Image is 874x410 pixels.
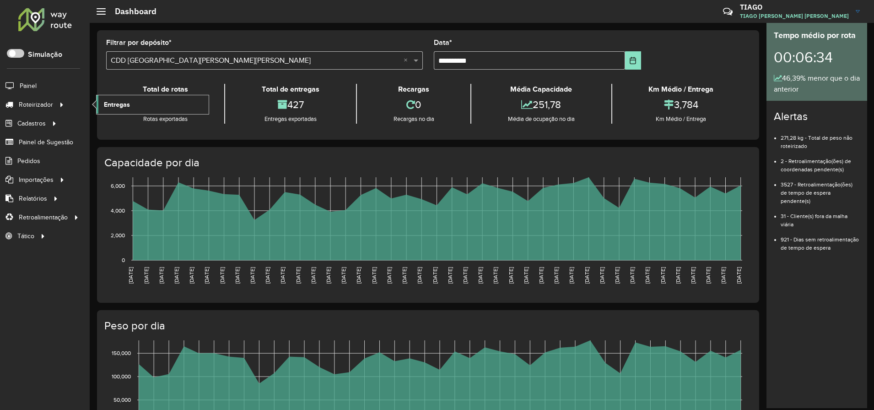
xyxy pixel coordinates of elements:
[227,84,353,95] div: Total de entregas
[19,213,68,222] span: Retroalimentação
[371,267,377,284] text: [DATE]
[295,267,301,284] text: [DATE]
[189,267,194,284] text: [DATE]
[204,267,210,284] text: [DATE]
[17,156,40,166] span: Pedidos
[447,267,453,284] text: [DATE]
[474,95,609,115] div: 251,78
[523,267,529,284] text: [DATE]
[477,267,483,284] text: [DATE]
[19,194,47,203] span: Relatórios
[718,2,738,22] a: Contato Rápido
[774,29,860,42] div: Tempo médio por rota
[690,267,696,284] text: [DATE]
[19,100,53,109] span: Roteirizador
[113,397,131,403] text: 50,000
[599,267,605,284] text: [DATE]
[104,319,750,333] h4: Peso por dia
[644,267,650,284] text: [DATE]
[359,84,468,95] div: Recargas
[19,137,73,147] span: Painel de Sugestão
[17,119,46,128] span: Cadastros
[705,267,711,284] text: [DATE]
[781,150,860,174] li: 2 - Retroalimentação(ões) de coordenadas pendente(s)
[249,267,255,284] text: [DATE]
[111,232,125,238] text: 2,000
[234,267,240,284] text: [DATE]
[404,55,411,66] span: Clear all
[219,267,225,284] text: [DATE]
[227,95,353,115] div: 427
[629,267,635,284] text: [DATE]
[20,81,37,91] span: Painel
[781,174,860,205] li: 3527 - Retroalimentação(ões) de tempo de espera pendente(s)
[740,3,849,11] h3: TIAGO
[264,267,270,284] text: [DATE]
[112,373,131,379] text: 100,000
[173,267,179,284] text: [DATE]
[508,267,514,284] text: [DATE]
[401,267,407,284] text: [DATE]
[660,267,666,284] text: [DATE]
[128,267,134,284] text: [DATE]
[474,115,609,124] div: Média de ocupação no dia
[492,267,498,284] text: [DATE]
[359,95,468,115] div: 0
[462,267,468,284] text: [DATE]
[774,42,860,73] div: 00:06:34
[325,267,331,284] text: [DATE]
[568,267,574,284] text: [DATE]
[781,127,860,150] li: 271,28 kg - Total de peso não roteirizado
[736,267,742,284] text: [DATE]
[474,84,609,95] div: Média Capacidade
[19,175,54,185] span: Importações
[106,37,172,48] label: Filtrar por depósito
[416,267,422,284] text: [DATE]
[615,95,748,115] div: 3,784
[584,267,590,284] text: [DATE]
[28,49,62,60] label: Simulação
[112,350,131,356] text: 150,000
[386,267,392,284] text: [DATE]
[106,6,156,16] h2: Dashboard
[227,115,353,124] div: Entregas exportadas
[434,37,452,48] label: Data
[774,73,860,95] div: 46,39% menor que o dia anterior
[122,257,125,263] text: 0
[538,267,544,284] text: [DATE]
[781,205,860,229] li: 31 - Cliente(s) fora da malha viária
[310,267,316,284] text: [DATE]
[108,84,222,95] div: Total de rotas
[615,115,748,124] div: Km Médio / Entrega
[356,267,361,284] text: [DATE]
[432,267,438,284] text: [DATE]
[614,267,620,284] text: [DATE]
[340,267,346,284] text: [DATE]
[104,100,130,109] span: Entregas
[104,156,750,169] h4: Capacidade por dia
[97,95,209,114] a: Entregas
[781,229,860,252] li: 921 - Dias sem retroalimentação de tempo de espera
[143,267,149,284] text: [DATE]
[615,84,748,95] div: Km Médio / Entrega
[720,267,726,284] text: [DATE]
[111,183,125,189] text: 6,000
[675,267,681,284] text: [DATE]
[359,115,468,124] div: Recargas no dia
[158,267,164,284] text: [DATE]
[111,208,125,213] text: 4,000
[740,12,849,20] span: TIAGO [PERSON_NAME] [PERSON_NAME]
[625,51,641,70] button: Choose Date
[108,115,222,124] div: Rotas exportadas
[774,110,860,123] h4: Alertas
[17,231,34,241] span: Tático
[553,267,559,284] text: [DATE]
[280,267,286,284] text: [DATE]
